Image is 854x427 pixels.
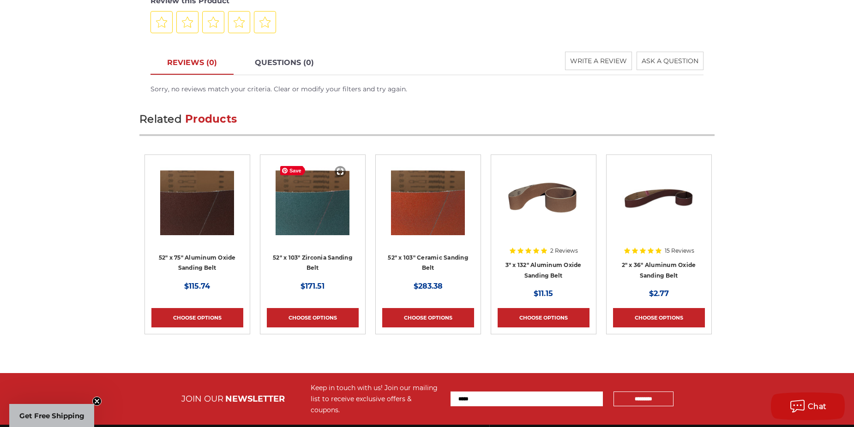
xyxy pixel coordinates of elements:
[637,52,704,70] button: ASK A QUESTION
[382,308,474,327] a: Choose Options
[267,308,359,327] a: Choose Options
[506,161,580,235] img: 3" x 132" Aluminum Oxide Sanding Belt
[505,261,582,279] a: 3" x 132" Aluminum Oxide Sanding Belt
[665,248,694,254] span: 15 Reviews
[184,282,210,291] span: $115.74
[151,308,243,327] a: Choose Options
[92,397,102,406] button: Close teaser
[771,392,845,420] button: Chat
[150,52,234,75] a: REVIEWS (0)
[160,161,234,235] img: 52" x 75" Aluminum Oxide Sanding Belt
[613,308,705,327] a: Choose Options
[9,404,94,427] div: Get Free ShippingClose teaser
[280,166,305,175] span: Save
[388,254,468,272] a: 52" x 103" Ceramic Sanding Belt
[613,161,705,249] a: 2" x 36" Aluminum Oxide Pipe Sanding Belt
[391,161,465,235] img: 52" x 103" Ceramic Sanding Belt
[238,52,331,75] a: QUESTIONS (0)
[622,161,696,235] img: 2" x 36" Aluminum Oxide Pipe Sanding Belt
[151,161,243,249] a: 52" x 75" Aluminum Oxide Sanding Belt
[570,57,627,65] span: WRITE A REVIEW
[185,113,237,125] span: Products
[276,161,349,235] img: 52" x 103" Zirconia Sanding Belt
[280,166,303,175] span: Save
[382,161,474,249] a: 52" x 103" Ceramic Sanding Belt
[181,394,223,404] span: JOIN OUR
[311,382,441,415] div: Keep in touch with us! Join our mailing list to receive exclusive offers & coupons.
[267,161,359,249] a: 52" x 103" Zirconia Sanding Belt
[139,113,182,125] span: Related
[498,161,589,249] a: 3" x 132" Aluminum Oxide Sanding Belt
[150,84,704,94] div: Sorry, no reviews match your criteria. Clear or modify your filters and try again.
[301,282,325,291] span: $171.51
[159,254,236,272] a: 52" x 75" Aluminum Oxide Sanding Belt
[19,411,84,420] span: Get Free Shipping
[273,254,352,272] a: 52" x 103" Zirconia Sanding Belt
[225,394,285,404] span: NEWSLETTER
[414,282,443,291] span: $283.38
[622,261,696,279] a: 2" x 36" Aluminum Oxide Sanding Belt
[642,57,698,65] span: ASK A QUESTION
[498,308,589,327] a: Choose Options
[550,248,578,254] span: 2 Reviews
[649,289,669,298] span: $2.77
[808,402,827,411] span: Chat
[534,289,553,298] span: $11.15
[565,52,632,70] button: WRITE A REVIEW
